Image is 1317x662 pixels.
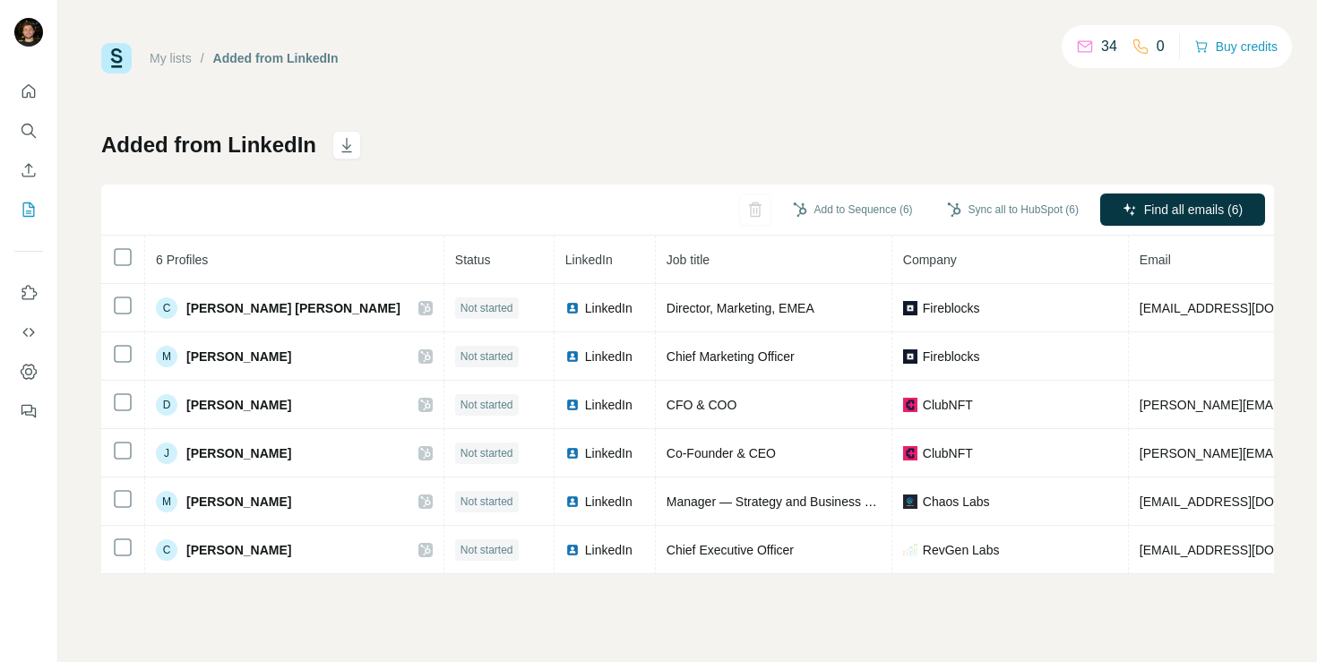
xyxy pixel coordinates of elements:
span: [PERSON_NAME] [PERSON_NAME] [186,299,400,317]
span: LinkedIn [585,299,633,317]
span: Director, Marketing, EMEA [667,301,814,315]
span: LinkedIn [585,493,633,511]
span: Not started [461,542,513,558]
a: My lists [150,51,192,65]
div: J [156,443,177,464]
span: RevGen Labs [923,541,1000,559]
span: Co-Founder & CEO [667,446,776,460]
li: / [201,49,204,67]
span: LinkedIn [585,396,633,414]
span: Not started [461,445,513,461]
span: [PERSON_NAME] [186,348,291,365]
img: LinkedIn logo [565,398,580,412]
span: Email [1140,253,1171,267]
span: LinkedIn [585,444,633,462]
img: company-logo [903,446,917,460]
img: company-logo [903,494,917,509]
span: Not started [461,348,513,365]
p: 34 [1101,36,1117,57]
span: Fireblocks [923,299,980,317]
span: Chief Executive Officer [667,543,794,557]
span: ClubNFT [923,396,973,414]
img: Surfe Logo [101,43,132,73]
span: Manager — Strategy and Business Operations [667,494,926,509]
img: company-logo [903,543,917,557]
button: Use Surfe API [14,316,43,348]
span: [PERSON_NAME] [186,396,291,414]
img: company-logo [903,398,917,412]
div: D [156,394,177,416]
img: Avatar [14,18,43,47]
div: M [156,491,177,512]
img: LinkedIn logo [565,446,580,460]
button: Use Surfe on LinkedIn [14,277,43,309]
span: LinkedIn [585,348,633,365]
div: Added from LinkedIn [213,49,339,67]
button: Enrich CSV [14,154,43,186]
img: LinkedIn logo [565,301,580,315]
button: Search [14,115,43,147]
span: [PERSON_NAME] [186,493,291,511]
span: Company [903,253,957,267]
button: Add to Sequence (6) [780,196,925,223]
div: C [156,297,177,319]
div: C [156,539,177,561]
p: 0 [1157,36,1165,57]
button: Feedback [14,395,43,427]
span: LinkedIn [565,253,613,267]
span: Job title [667,253,710,267]
div: M [156,346,177,367]
span: Find all emails (6) [1144,201,1243,219]
img: company-logo [903,349,917,364]
span: Not started [461,300,513,316]
button: Find all emails (6) [1100,193,1265,226]
button: Buy credits [1194,34,1278,59]
span: [PERSON_NAME] [186,541,291,559]
button: My lists [14,193,43,226]
span: Chief Marketing Officer [667,349,795,364]
span: Not started [461,494,513,510]
img: LinkedIn logo [565,543,580,557]
h1: Added from LinkedIn [101,131,316,159]
span: Fireblocks [923,348,980,365]
img: LinkedIn logo [565,494,580,509]
span: Chaos Labs [923,493,990,511]
img: company-logo [903,301,917,315]
button: Quick start [14,75,43,107]
span: ClubNFT [923,444,973,462]
button: Sync all to HubSpot (6) [934,196,1091,223]
button: Dashboard [14,356,43,388]
span: LinkedIn [585,541,633,559]
span: 6 Profiles [156,253,208,267]
img: LinkedIn logo [565,349,580,364]
span: [PERSON_NAME] [186,444,291,462]
span: Status [455,253,491,267]
span: CFO & COO [667,398,737,412]
span: Not started [461,397,513,413]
